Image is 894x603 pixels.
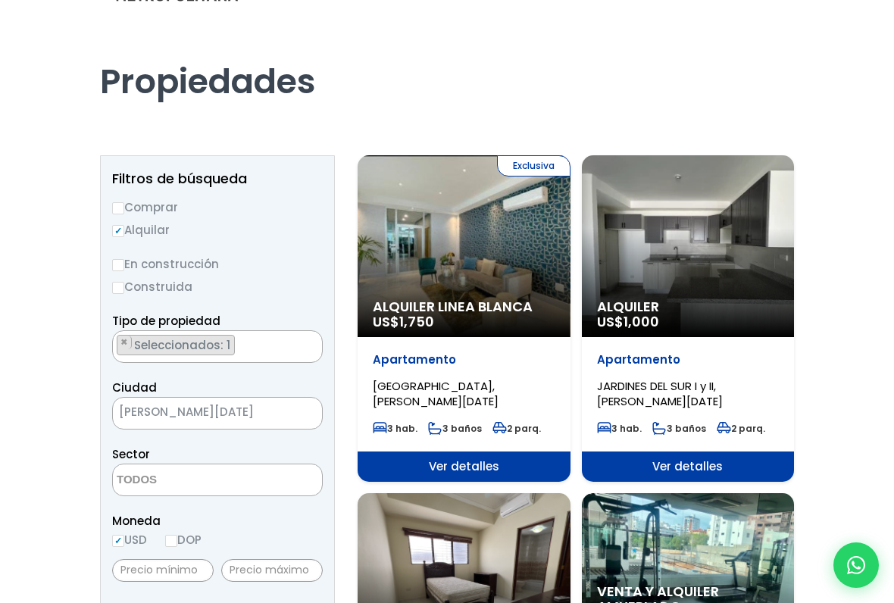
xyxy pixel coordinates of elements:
[221,559,323,582] input: Precio máximo
[306,336,314,349] span: ×
[373,422,417,435] span: 3 hab.
[652,422,706,435] span: 3 baños
[112,259,124,271] input: En construcción
[717,422,765,435] span: 2 parq.
[305,335,314,350] button: Remove all items
[492,422,541,435] span: 2 parq.
[597,299,780,314] span: Alquiler
[597,312,659,331] span: US$
[117,336,132,349] button: Remove item
[112,313,220,329] span: Tipo de propiedad
[112,198,323,217] label: Comprar
[373,312,434,331] span: US$
[120,336,128,349] span: ×
[112,535,124,547] input: USD
[112,255,323,273] label: En construcción
[133,337,234,353] span: Seleccionados: 1
[299,407,307,420] span: ×
[112,530,147,549] label: USD
[358,451,570,482] span: Ver detalles
[165,535,177,547] input: DOP
[582,451,795,482] span: Ver detalles
[112,380,157,395] span: Ciudad
[117,335,235,355] li: APARTAMENTO
[113,401,284,423] span: SANTO DOMINGO DE GUZMÁN
[100,19,794,102] h1: Propiedades
[112,220,323,239] label: Alquilar
[113,464,260,497] textarea: Search
[373,299,555,314] span: Alquiler Linea Blanca
[597,378,723,409] span: JARDINES DEL SUR I y II, [PERSON_NAME][DATE]
[112,225,124,237] input: Alquilar
[373,378,499,409] span: [GEOGRAPHIC_DATA], [PERSON_NAME][DATE]
[112,171,323,186] h2: Filtros de búsqueda
[112,277,323,296] label: Construida
[112,397,323,430] span: SANTO DOMINGO DE GUZMÁN
[624,312,659,331] span: 1,000
[358,155,570,482] a: Exclusiva Alquiler Linea Blanca US$1,750 Apartamento [GEOGRAPHIC_DATA], [PERSON_NAME][DATE] 3 hab...
[284,401,307,426] button: Remove all items
[597,422,642,435] span: 3 hab.
[112,446,150,462] span: Sector
[165,530,202,549] label: DOP
[582,155,795,482] a: Alquiler US$1,000 Apartamento JARDINES DEL SUR I y II, [PERSON_NAME][DATE] 3 hab. 3 baños 2 parq....
[497,155,570,177] span: Exclusiva
[112,559,214,582] input: Precio mínimo
[399,312,434,331] span: 1,750
[113,331,121,364] textarea: Search
[373,352,555,367] p: Apartamento
[112,282,124,294] input: Construida
[112,202,124,214] input: Comprar
[428,422,482,435] span: 3 baños
[112,511,323,530] span: Moneda
[597,352,780,367] p: Apartamento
